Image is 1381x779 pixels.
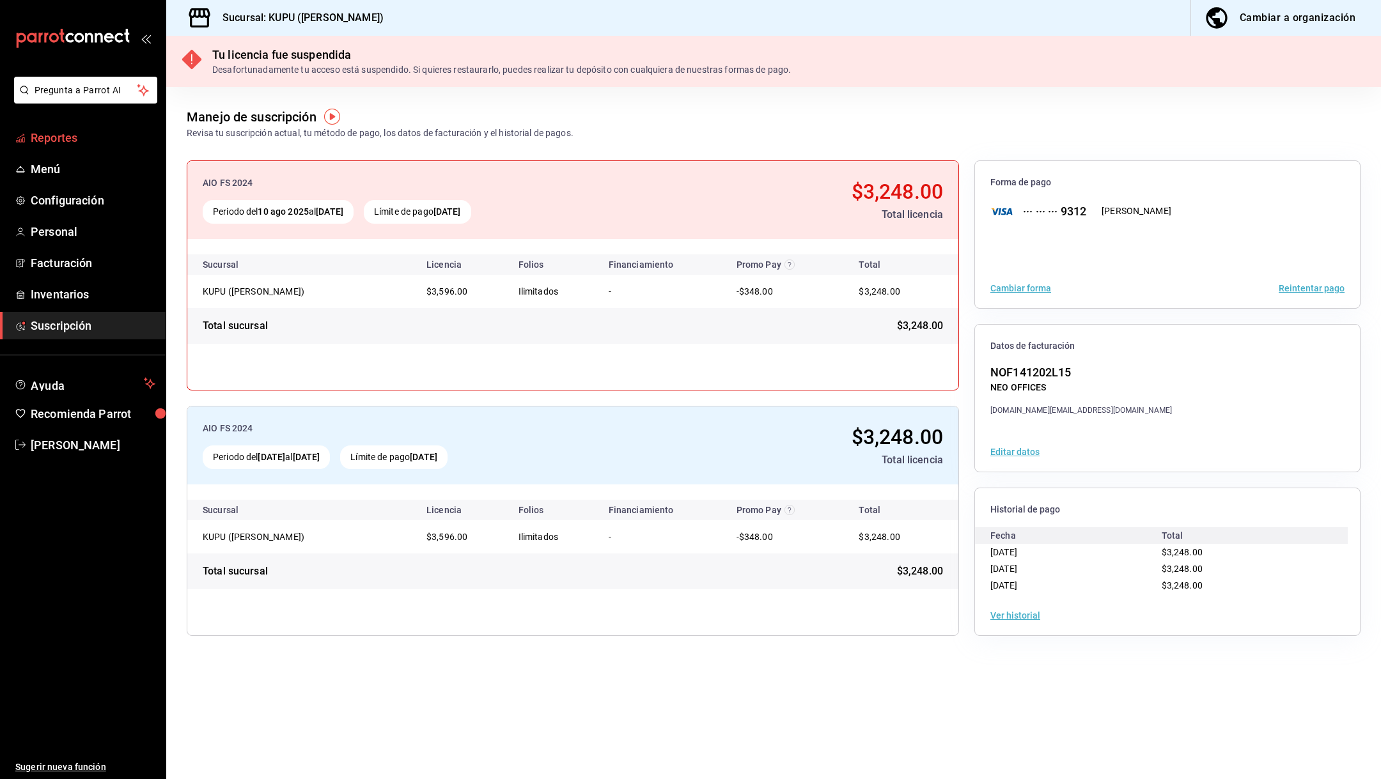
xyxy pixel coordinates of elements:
strong: [DATE] [293,452,320,462]
div: NEO OFFICES [990,381,1172,394]
div: Desafortunadamente tu acceso está suspendido. Si quieres restaurarlo, puedes realizar tu depósito... [212,63,791,77]
div: AIO FS 2024 [203,176,656,190]
span: Sugerir nueva función [15,760,155,774]
th: Total [843,500,958,520]
span: Historial de pago [990,504,1345,516]
div: Total sucursal [203,318,268,334]
span: -$348.00 [737,532,773,542]
div: Revisa tu suscripción actual, tu método de pago, los datos de facturación y el historial de pagos. [187,127,573,140]
div: Promo Pay [737,259,834,270]
div: [DATE] [990,560,1162,577]
div: NOF141202L15 [990,364,1172,381]
img: Tooltip marker [324,109,340,125]
div: Total sucursal [203,564,268,579]
button: Cambiar forma [990,284,1051,293]
th: Financiamiento [598,500,726,520]
a: Pregunta a Parrot AI [9,93,157,106]
span: $3,248.00 [897,564,943,579]
svg: Recibe un descuento en el costo de tu membresía al cubrir 80% de tus transacciones realizadas con... [784,259,795,270]
span: Datos de facturación [990,340,1345,352]
strong: 10 ago 2025 [258,206,308,217]
td: - [598,275,726,308]
div: Límite de pago [364,200,471,224]
div: Límite de pago [340,445,448,469]
div: Cambiar a organización [1240,9,1355,27]
span: Facturación [31,254,155,272]
span: Forma de pago [990,176,1345,189]
div: [PERSON_NAME] [1102,204,1171,218]
div: AIO FS 2024 [203,422,644,435]
button: open_drawer_menu [141,33,151,43]
span: Inventarios [31,286,155,303]
span: Configuración [31,192,155,209]
div: Promo Pay [737,505,834,515]
button: Editar datos [990,447,1040,456]
span: $3,248.00 [1162,564,1203,574]
div: Sucursal [203,259,273,270]
div: Sucursal [203,505,273,515]
div: Periodo del al [203,200,354,224]
span: -$348.00 [737,286,773,297]
span: $3,248.00 [859,532,900,542]
span: $3,248.00 [1162,547,1203,557]
td: Ilimitados [508,275,598,308]
th: Folios [508,254,598,275]
div: [DOMAIN_NAME][EMAIL_ADDRESS][DOMAIN_NAME] [990,405,1172,416]
span: $3,248.00 [859,286,900,297]
strong: [DATE] [316,206,343,217]
span: $3,596.00 [426,286,467,297]
div: KUPU ([PERSON_NAME]) [203,530,331,543]
td: Ilimitados [508,520,598,553]
div: [DATE] [990,544,1162,560]
span: $3,248.00 [852,425,943,449]
span: $3,248.00 [897,318,943,334]
div: Periodo del al [203,445,330,469]
div: KUPU (Anzures) [203,530,331,543]
span: $3,596.00 [426,532,467,542]
span: $3,248.00 [1162,580,1203,590]
div: Total licencia [655,452,943,468]
span: Suscripción [31,317,155,334]
strong: [DATE] [258,452,285,462]
div: Fecha [990,527,1162,544]
span: Personal [31,223,155,240]
span: [PERSON_NAME] [31,436,155,454]
div: Total [1162,527,1333,544]
div: Tu licencia fue suspendida [212,46,791,63]
th: Total [843,254,958,275]
span: Reportes [31,129,155,146]
div: Manejo de suscripción [187,107,316,127]
div: KUPU ([PERSON_NAME]) [203,285,331,298]
div: KUPU (Anzures) [203,285,331,298]
th: Folios [508,500,598,520]
div: [DATE] [990,577,1162,594]
th: Licencia [416,500,508,520]
button: Ver historial [990,611,1040,620]
button: Pregunta a Parrot AI [14,77,157,104]
svg: Recibe un descuento en el costo de tu membresía al cubrir 80% de tus transacciones realizadas con... [784,505,795,515]
button: Reintentar pago [1279,284,1345,293]
span: Recomienda Parrot [31,405,155,422]
h3: Sucursal: KUPU ([PERSON_NAME]) [212,10,384,26]
th: Financiamiento [598,254,726,275]
div: Total licencia [666,207,943,222]
th: Licencia [416,254,508,275]
td: - [598,520,726,553]
span: Pregunta a Parrot AI [35,84,137,97]
strong: [DATE] [433,206,461,217]
div: ··· ··· ··· 9312 [1013,203,1086,220]
span: Ayuda [31,376,139,391]
span: $3,248.00 [852,180,943,204]
strong: [DATE] [410,452,437,462]
span: Menú [31,160,155,178]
